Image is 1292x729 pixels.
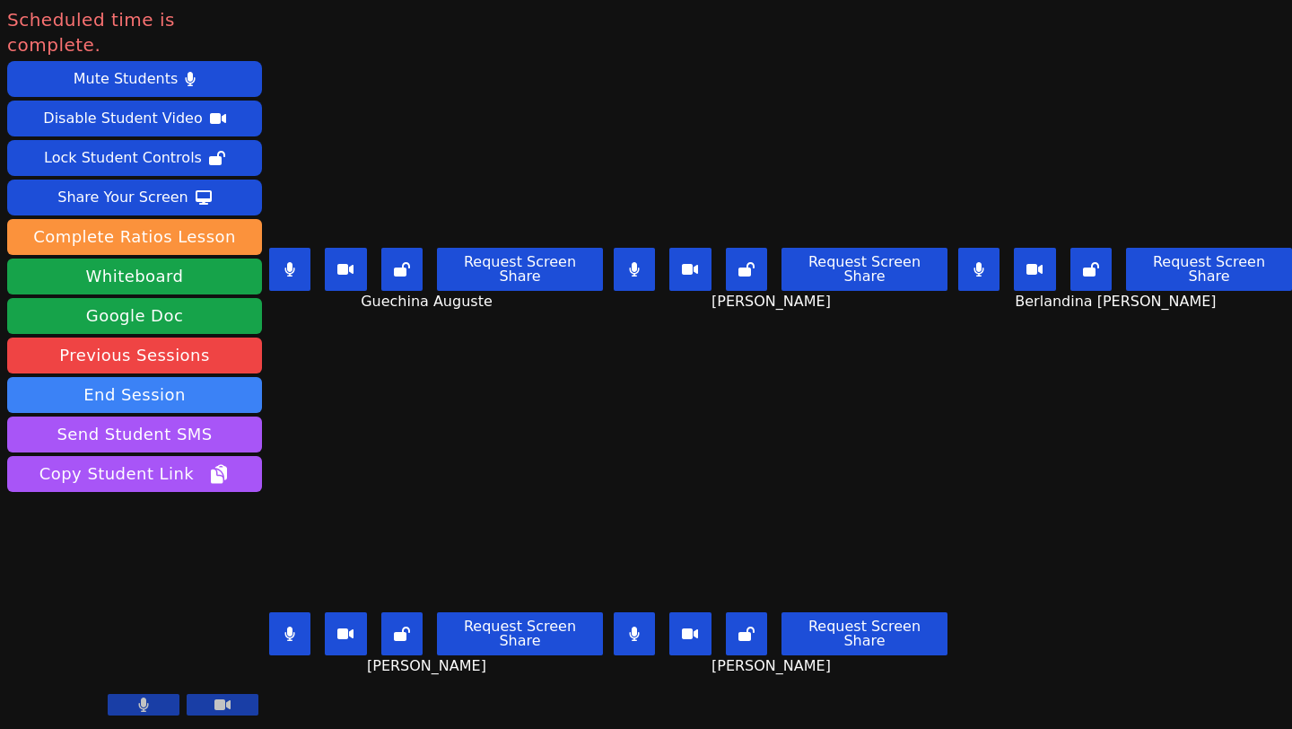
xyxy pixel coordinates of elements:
div: Disable Student Video [43,104,202,133]
button: Whiteboard [7,259,262,294]
span: [PERSON_NAME] [367,655,491,677]
div: Lock Student Controls [44,144,202,172]
button: Complete Ratios Lesson [7,219,262,255]
span: Copy Student Link [39,461,230,487]
button: Request Screen Share [437,248,603,291]
button: Request Screen Share [781,248,947,291]
button: Send Student SMS [7,417,262,452]
div: Mute Students [74,65,178,93]
a: Google Doc [7,298,262,334]
button: Disable Student Video [7,101,262,136]
button: Mute Students [7,61,262,97]
span: Scheduled time is complete. [7,7,262,57]
span: Berlandina [PERSON_NAME] [1015,291,1220,312]
button: Request Screen Share [437,612,603,655]
a: Previous Sessions [7,338,262,373]
button: Lock Student Controls [7,140,262,176]
span: [PERSON_NAME] [711,655,835,677]
div: Share Your Screen [57,183,188,212]
button: Share Your Screen [7,180,262,215]
button: End Session [7,377,262,413]
span: Guechina Auguste [361,291,497,312]
button: Request Screen Share [781,612,947,655]
button: Copy Student Link [7,456,262,492]
span: [PERSON_NAME] [711,291,835,312]
button: Request Screen Share [1126,248,1292,291]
